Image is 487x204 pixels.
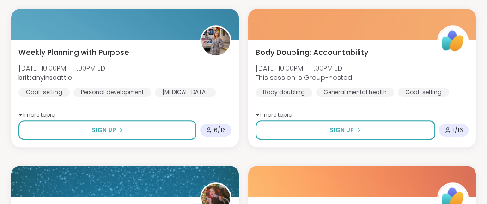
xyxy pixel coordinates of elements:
[18,88,70,97] div: Goal-setting
[398,88,449,97] div: Goal-setting
[330,126,354,134] span: Sign Up
[92,126,116,134] span: Sign Up
[256,88,312,97] div: Body doubling
[73,88,151,97] div: Personal development
[214,126,226,134] span: 6 / 16
[316,88,394,97] div: General mental health
[256,120,435,140] button: Sign Up
[256,47,368,58] span: Body Doubling: Accountability
[18,64,109,73] span: [DATE] 10:00PM - 11:00PM EDT
[18,73,72,82] b: brittanyinseattle
[155,88,216,97] div: [MEDICAL_DATA]
[18,47,129,58] span: Weekly Planning with Purpose
[256,64,352,73] span: [DATE] 10:00PM - 11:00PM EDT
[201,27,230,55] img: brittanyinseattle
[438,27,467,55] img: ShareWell
[453,126,463,134] span: 1 / 16
[256,73,352,82] span: This session is Group-hosted
[18,120,196,140] button: Sign Up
